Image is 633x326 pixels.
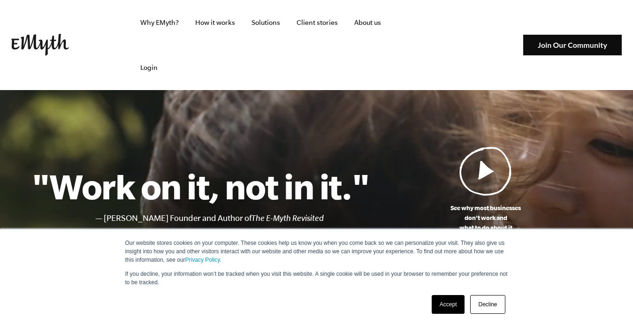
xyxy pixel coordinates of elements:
a: See why most businessesdon't work andwhat to do about it [370,146,602,233]
a: Privacy Policy [185,257,220,263]
p: If you decline, your information won’t be tracked when you visit this website. A single cookie wi... [125,270,508,287]
i: The E-Myth Revisited [252,213,324,223]
h1: "Work on it, not in it." [31,166,370,207]
a: Login [133,45,165,90]
iframe: Embedded CTA [420,35,519,55]
img: EMyth [11,34,69,56]
a: Accept [432,295,465,314]
a: Decline [470,295,505,314]
li: [PERSON_NAME] Founder and Author of [104,212,370,225]
img: Play Video [459,146,512,196]
p: Our website stores cookies on your computer. These cookies help us know you when you come back so... [125,239,508,264]
p: See why most businesses don't work and what to do about it [370,203,602,233]
img: Join Our Community [523,35,622,56]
